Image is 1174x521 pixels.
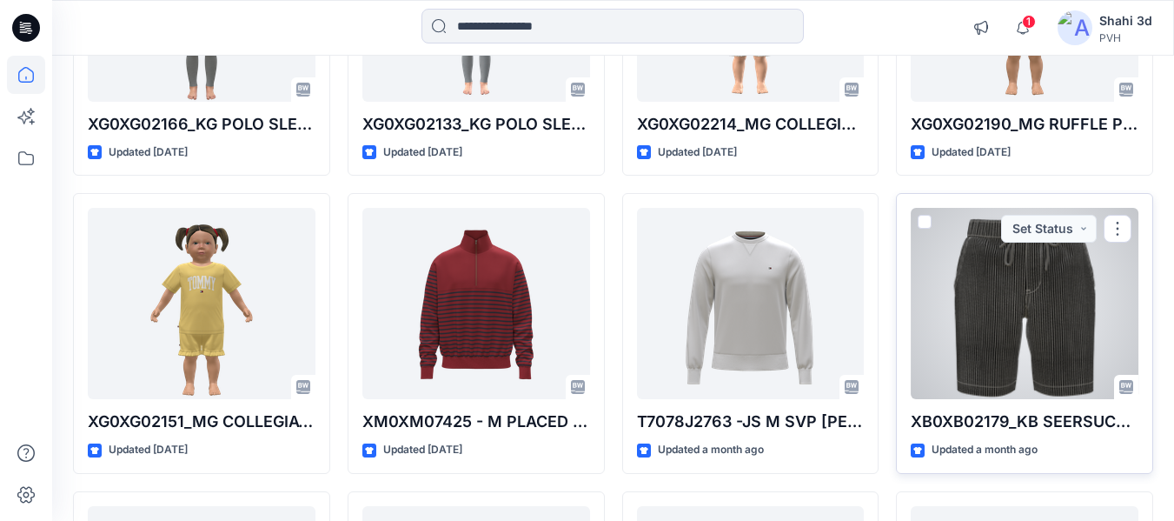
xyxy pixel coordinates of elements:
a: XG0XG02151_MG COLLEGIATE SHORT SET_PROTO_V01 [88,208,315,399]
div: PVH [1099,31,1152,44]
p: XG0XG02166_KG POLO SLEEVELESS STAR CRITTER_PROTO_V01 [88,112,315,137]
a: XB0XB02179_KB SEERSUCKER STRIPE PO SHORT-3D [911,208,1138,399]
p: Updated [DATE] [109,441,188,459]
img: avatar [1058,10,1092,45]
p: Updated [DATE] [383,441,462,459]
p: Updated a month ago [932,441,1038,459]
p: XG0XG02214_MG COLLEGIATE SHORT SET-MULTI_PROTO_V01 [637,112,865,137]
p: XM0XM07425 - M PLACED STRIPE 1/4 ZIP [362,410,590,434]
p: XG0XG02151_MG COLLEGIATE SHORT SET_PROTO_V01 [88,410,315,434]
p: Updated [DATE] [658,144,737,162]
span: 1 [1022,15,1036,29]
p: XG0XG02133_KG POLO SLEEVELESS STRIPE_PROTO_V01 [362,112,590,137]
p: T7078J2763 -JS M SVP [PERSON_NAME] CREW FRENCH [PERSON_NAME] [637,410,865,434]
p: XB0XB02179_KB SEERSUCKER STRIPE PO SHORT-3D [911,410,1138,434]
p: Updated a month ago [658,441,764,459]
a: T7078J2763 -JS M SVP MASON CREW FRENCH TERRY [637,208,865,399]
p: Updated [DATE] [383,144,462,162]
p: Updated [DATE] [109,144,188,162]
a: XM0XM07425 - M PLACED STRIPE 1/4 ZIP [362,208,590,399]
div: Shahi 3d [1099,10,1152,31]
p: XG0XG02190_MG RUFFLE POLO DRESS_PROTO_V01 [911,112,1138,137]
p: Updated [DATE] [932,144,1011,162]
